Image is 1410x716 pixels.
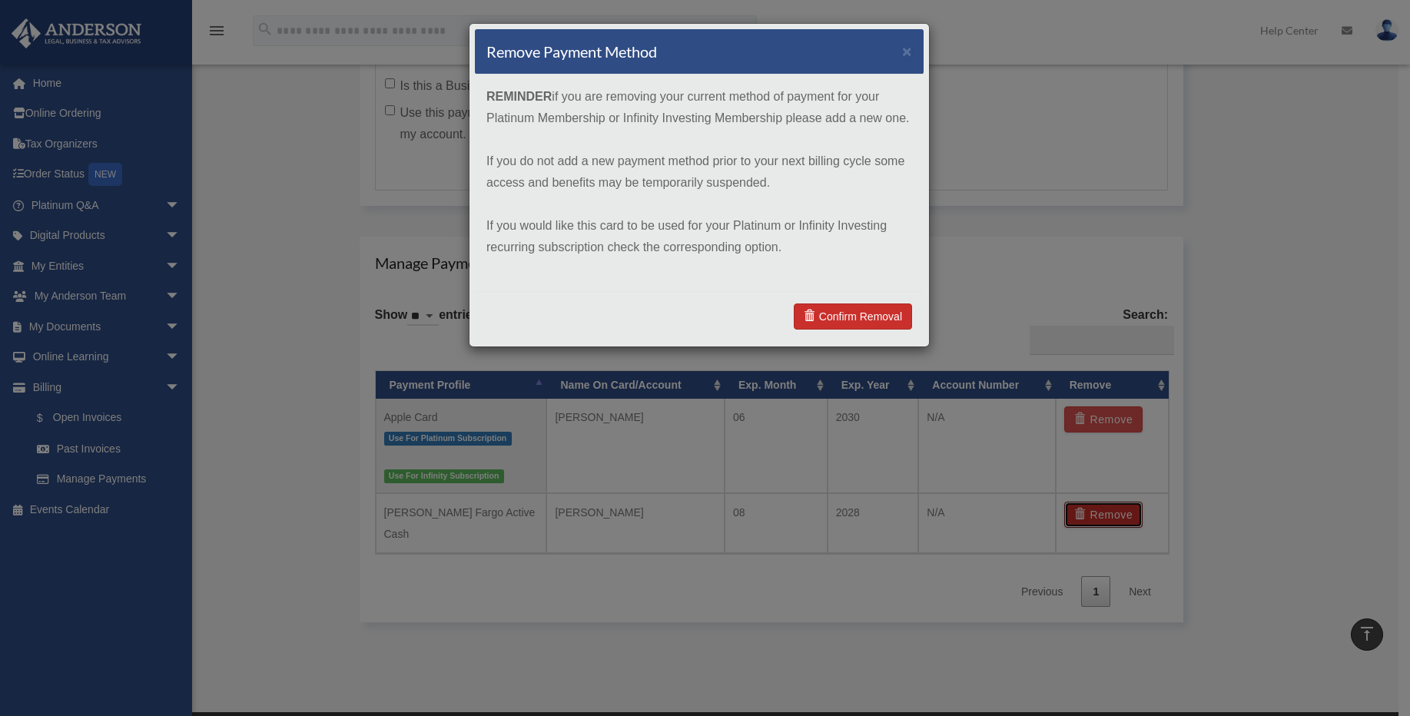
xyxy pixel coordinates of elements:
p: If you would like this card to be used for your Platinum or Infinity Investing recurring subscrip... [486,215,912,258]
div: if you are removing your current method of payment for your Platinum Membership or Infinity Inves... [475,75,924,291]
p: If you do not add a new payment method prior to your next billing cycle some access and benefits ... [486,151,912,194]
a: Confirm Removal [794,303,912,330]
strong: REMINDER [486,90,552,103]
h4: Remove Payment Method [486,41,657,62]
button: × [902,43,912,59]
